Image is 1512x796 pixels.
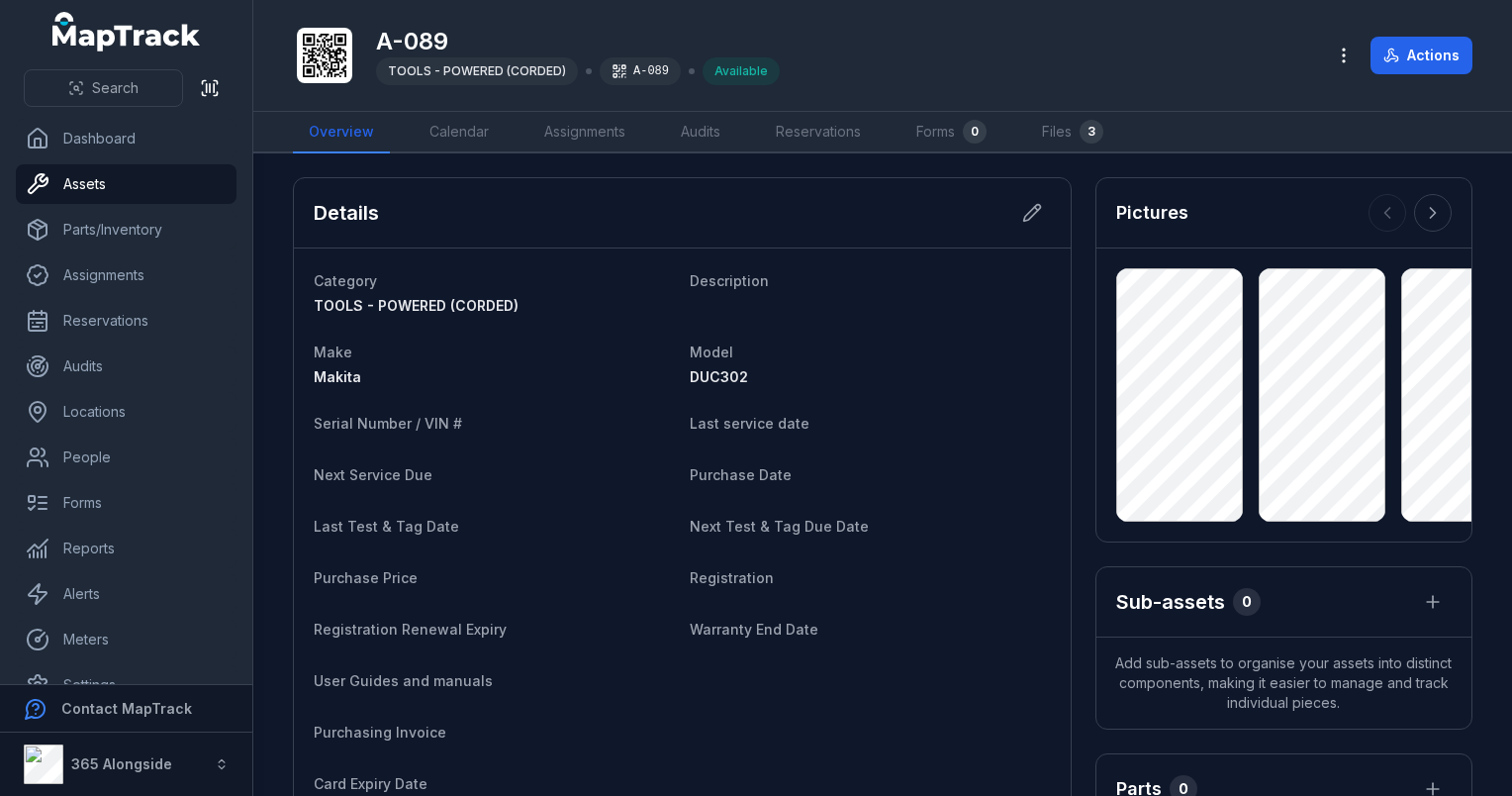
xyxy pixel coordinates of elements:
[314,466,432,483] span: Next Service Due
[71,755,172,772] strong: 365 Alongside
[16,620,236,659] a: Meters
[1080,120,1103,144] div: 3
[314,621,507,638] span: Registration Renewal Expiry
[16,438,236,477] a: People
[314,368,361,385] span: Makita
[16,392,236,432] a: Locations
[414,112,505,153] a: Calendar
[61,700,192,717] strong: Contact MapTrack
[16,483,236,523] a: Forms
[690,344,733,360] span: Model
[703,57,780,85] div: Available
[1116,199,1188,227] h3: Pictures
[1026,112,1119,153] a: Files3
[600,57,681,85] div: A-089
[690,272,769,289] span: Description
[376,26,780,57] h1: A-089
[690,466,792,483] span: Purchase Date
[314,415,462,432] span: Serial Number / VIN #
[16,164,236,204] a: Assets
[528,112,641,153] a: Assignments
[665,112,736,153] a: Audits
[16,210,236,249] a: Parts/Inventory
[16,119,236,158] a: Dashboard
[1370,37,1472,74] button: Actions
[24,69,183,107] button: Search
[314,297,519,314] span: TOOLS - POWERED (CORDED)
[1233,588,1261,616] div: 0
[314,672,493,689] span: User Guides and manuals
[388,63,566,78] span: TOOLS - POWERED (CORDED)
[314,518,459,535] span: Last Test & Tag Date
[16,665,236,705] a: Settings
[963,120,987,144] div: 0
[16,301,236,341] a: Reservations
[52,12,201,51] a: MapTrack
[314,272,377,289] span: Category
[690,518,869,535] span: Next Test & Tag Due Date
[1116,588,1225,616] h2: Sub-assets
[314,199,379,227] h2: Details
[16,347,236,386] a: Audits
[690,621,818,638] span: Warranty End Date
[16,574,236,614] a: Alerts
[690,415,809,432] span: Last service date
[314,724,446,741] span: Purchasing Invoice
[314,569,418,586] span: Purchase Price
[314,775,427,792] span: Card Expiry Date
[690,368,748,385] span: DUC302
[16,255,236,295] a: Assignments
[900,112,1002,153] a: Forms0
[1096,638,1471,729] span: Add sub-assets to organise your assets into distinct components, making it easier to manage and t...
[293,112,390,153] a: Overview
[314,344,352,360] span: Make
[92,78,139,98] span: Search
[690,569,774,586] span: Registration
[16,529,236,568] a: Reports
[760,112,877,153] a: Reservations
